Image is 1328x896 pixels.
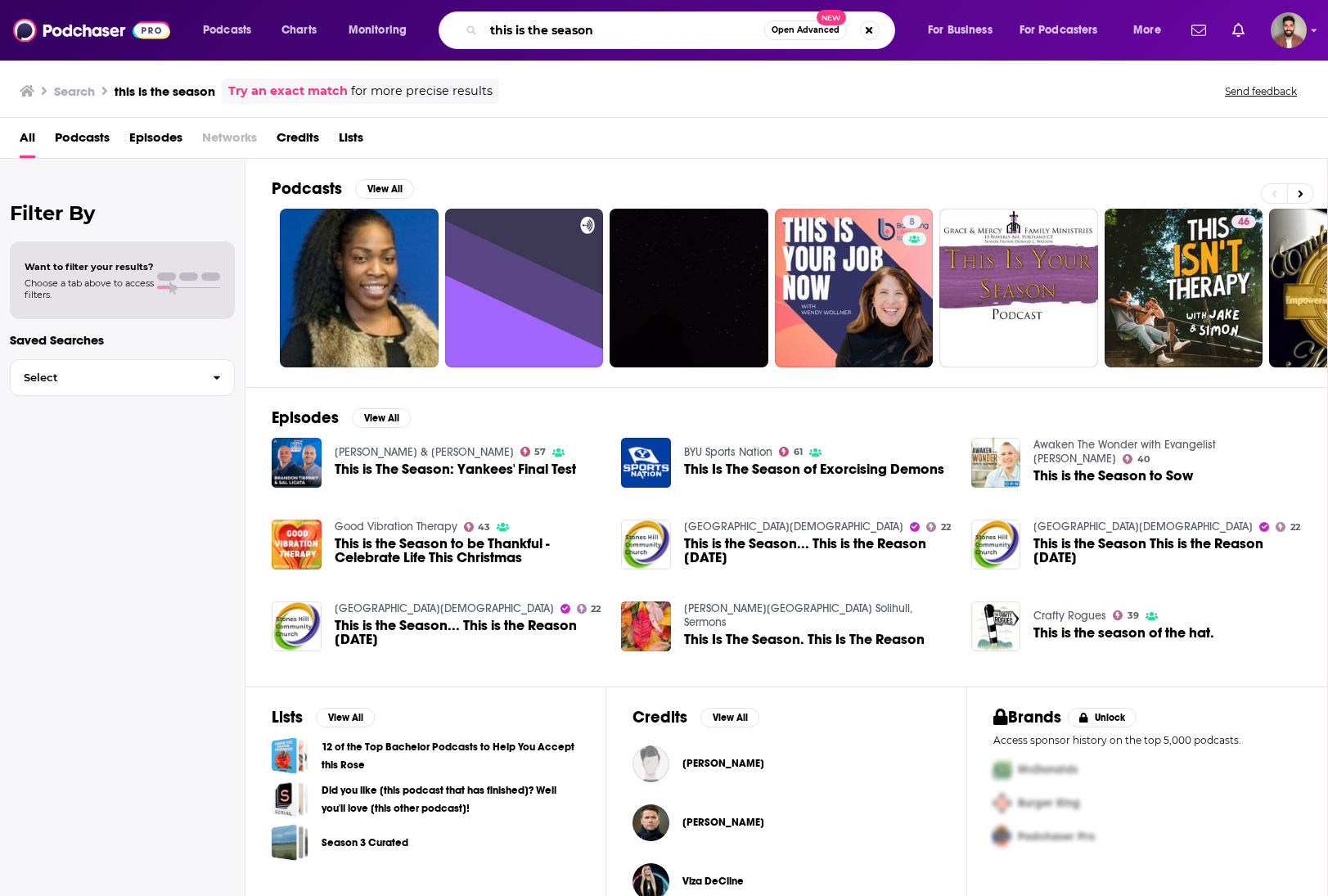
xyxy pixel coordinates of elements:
[971,438,1021,488] img: This is the Season to Sow
[794,448,803,456] span: 61
[1018,763,1078,777] span: McDonalds
[351,82,493,101] span: for more precise results
[281,19,317,42] span: Charts
[55,124,110,158] span: Podcasts
[11,372,200,383] span: Select
[926,522,951,532] a: 22
[20,124,35,158] a: All
[775,209,934,367] a: 8
[1033,520,1253,534] a: Stones Hill Community Church
[272,781,308,817] a: Did you like [this podcast that has finished]? Well you'll love [this other podcast]!
[454,11,911,49] div: Search podcasts, credits, & more...
[335,462,576,476] a: This is The Season: Yankees' Final Test
[632,745,669,782] a: Joan Dolan Andrews
[621,438,671,488] a: This Is The Season of Exorcising Demons
[632,737,940,790] button: Joan Dolan AndrewsJoan Dolan Andrews
[682,757,764,770] a: Joan Dolan Andrews
[534,448,546,456] span: 57
[971,601,1021,651] img: This is the season of the hat.
[772,26,840,34] span: Open Advanced
[1018,830,1095,844] span: Podchaser Pro
[684,537,952,565] a: This is the Season... This is the Reason 12/22/2024
[1133,19,1161,42] span: More
[349,19,407,42] span: Monitoring
[1033,469,1193,483] a: This is the Season to Sow
[1033,626,1214,640] a: This is the season of the hat.
[987,753,1018,786] img: First Pro Logo
[272,601,322,651] img: This is the Season... This is the Reason 12/15/2024
[272,707,303,727] h2: Lists
[339,124,363,158] a: Lists
[228,82,348,101] a: Try an exact match
[971,520,1021,570] img: This is the Season This is the Reason 12/29/2024
[191,17,272,43] button: open menu
[632,707,759,727] a: CreditsView All
[335,601,554,615] a: Stones Hill Community Church
[272,407,339,428] h2: Episodes
[987,786,1018,820] img: Second Pro Logo
[993,734,1301,746] p: Access sponsor history on the top 5,000 podcasts.
[1128,612,1139,619] span: 39
[478,524,490,531] span: 43
[1033,537,1301,565] a: This is the Season This is the Reason 12/29/2024
[1220,84,1302,98] button: Send feedback
[272,824,308,861] a: Season 3 Curated
[202,124,257,158] span: Networks
[909,214,915,231] span: 8
[682,816,764,829] span: [PERSON_NAME]
[1018,796,1080,810] span: Burger King
[1009,17,1122,43] button: open menu
[1033,609,1106,623] a: Crafty Rogues
[335,619,602,646] a: This is the Season... This is the Reason 12/15/2024
[484,17,764,43] input: Search podcasts, credits, & more...
[272,737,308,774] span: 12 of the Top Bachelor Podcasts to Help You Accept this Rose
[817,10,846,25] span: New
[322,834,408,852] a: Season 3 Curated
[632,707,687,727] h2: Credits
[1290,524,1300,531] span: 22
[272,707,375,727] a: ListsView All
[684,445,772,459] a: BYU Sports Nation
[928,19,993,42] span: For Business
[129,124,182,158] a: Episodes
[1238,214,1249,231] span: 46
[1033,438,1216,466] a: Awaken The Wonder with Evangelist Caleb Wampler
[1231,215,1256,228] a: 46
[25,261,154,272] span: Want to filter your results?
[272,178,414,199] a: PodcastsView All
[700,708,759,727] button: View All
[779,447,803,457] a: 61
[277,124,319,158] span: Credits
[1068,708,1137,727] button: Unlock
[272,438,322,488] img: This is The Season: Yankees' Final Test
[25,277,154,300] span: Choose a tab above to access filters.
[632,804,669,841] img: Michael Owen
[591,606,601,613] span: 22
[684,633,925,646] a: This Is The Season. This Is The Reason
[684,601,912,629] a: Shirley Baptist Church Solihull, Sermons
[1271,12,1307,48] button: Show profile menu
[682,757,764,770] span: [PERSON_NAME]
[355,179,414,199] button: View All
[464,522,491,532] a: 43
[916,17,1013,43] button: open menu
[272,520,322,570] img: This is the Season to be Thankful - Celebrate Life This Christmas
[1271,12,1307,48] span: Logged in as calmonaghan
[10,201,235,225] h2: Filter By
[335,537,602,565] span: This is the Season to be Thankful - Celebrate Life This Christmas
[335,619,602,646] span: This is the Season... This is the Reason [DATE]
[621,601,671,651] img: This Is The Season. This Is The Reason
[682,875,744,888] a: Viza DeCline
[54,83,95,99] h3: Search
[1020,19,1098,42] span: For Podcasters
[1185,16,1213,44] a: Show notifications dropdown
[684,462,944,476] a: This Is The Season of Exorcising Demons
